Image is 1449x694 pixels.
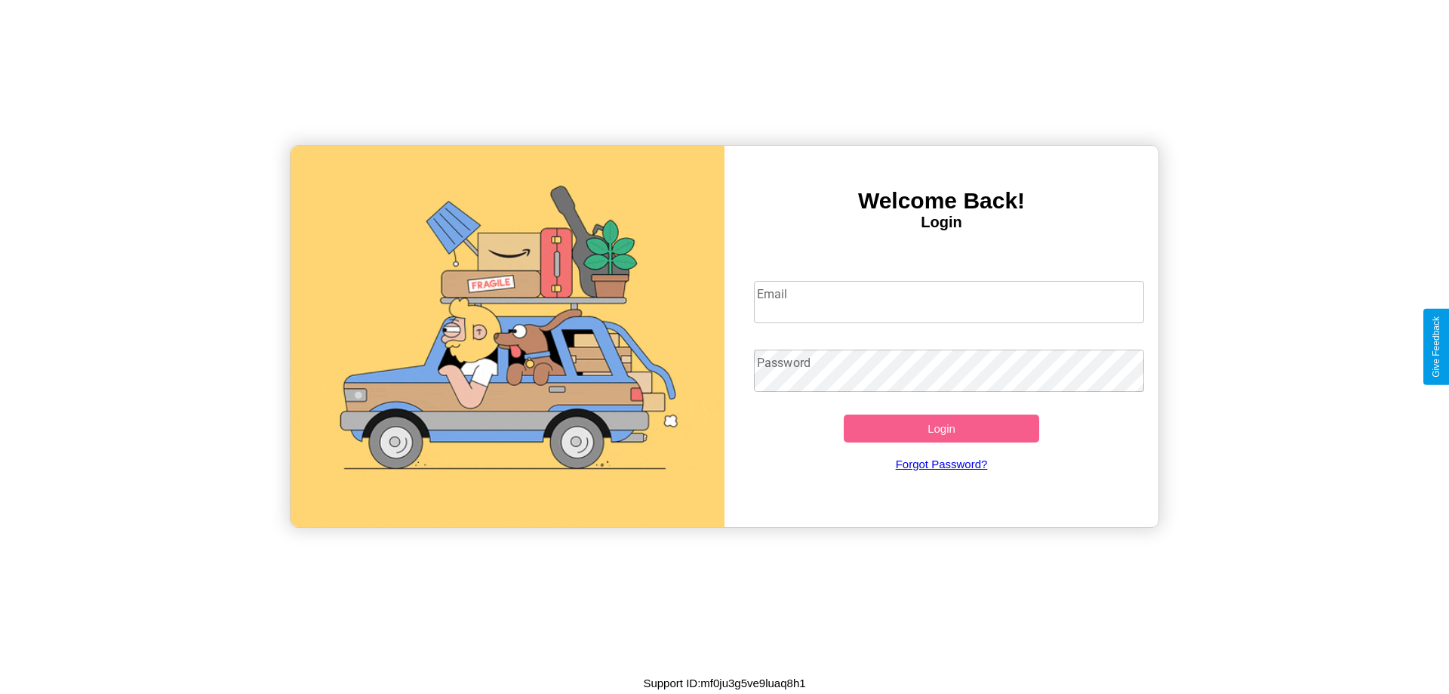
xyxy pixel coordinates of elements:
[643,673,805,693] p: Support ID: mf0ju3g5ve9luaq8h1
[724,188,1158,214] h3: Welcome Back!
[1431,316,1441,378] div: Give Feedback
[291,146,724,527] img: gif
[724,214,1158,231] h4: Login
[844,415,1039,443] button: Login
[746,443,1137,486] a: Forgot Password?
